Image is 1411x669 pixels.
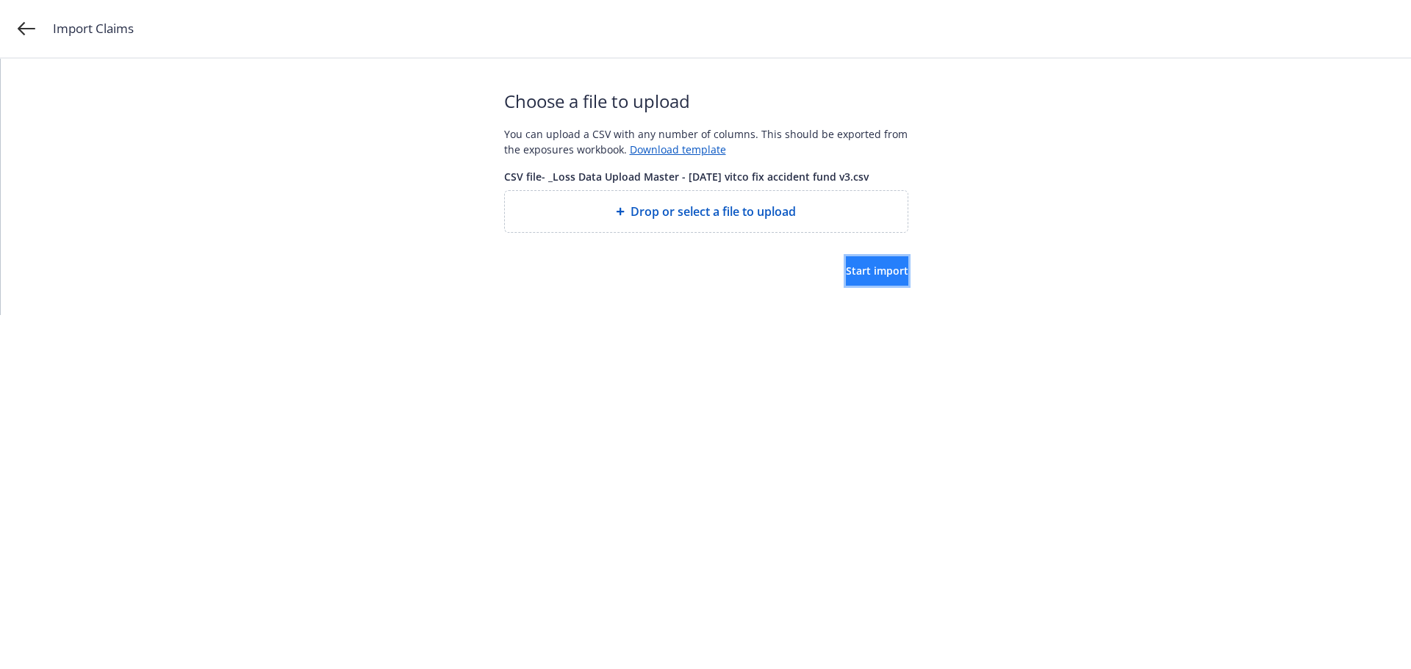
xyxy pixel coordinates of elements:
div: Drop or select a file to upload [504,190,908,233]
span: Drop or select a file to upload [631,203,796,220]
span: Import Claims [53,19,134,38]
span: CSV file - _Loss Data Upload Master - [DATE] vitco fix accident fund v3.csv [504,169,908,184]
button: Start import [846,256,908,286]
div: You can upload a CSV with any number of columns. This should be exported from the exposures workb... [504,126,908,157]
span: Start import [846,264,908,278]
a: Download template [630,142,726,156]
span: Choose a file to upload [504,88,908,115]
